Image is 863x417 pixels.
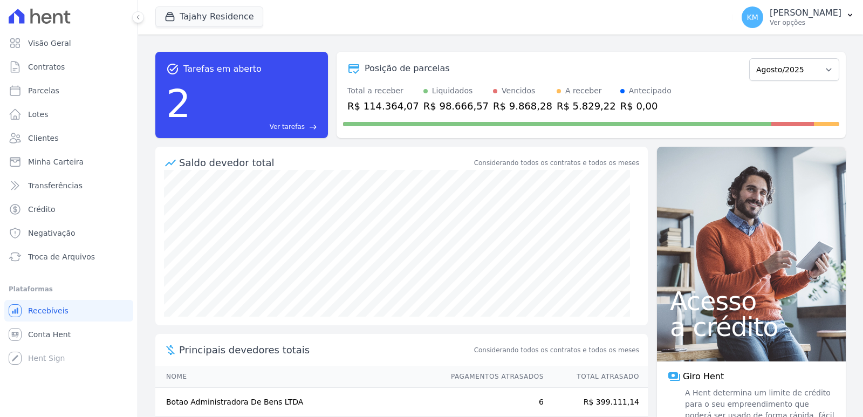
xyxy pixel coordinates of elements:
a: Parcelas [4,80,133,101]
span: a crédito [670,314,833,340]
th: Nome [155,366,441,388]
a: Troca de Arquivos [4,246,133,268]
span: Conta Hent [28,329,71,340]
a: Recebíveis [4,300,133,322]
div: Plataformas [9,283,129,296]
td: R$ 399.111,14 [544,388,648,417]
a: Minha Carteira [4,151,133,173]
span: Giro Hent [683,370,724,383]
td: Botao Administradora De Bens LTDA [155,388,441,417]
span: Principais devedores totais [179,343,472,357]
span: Clientes [28,133,58,143]
span: KM [746,13,758,21]
div: R$ 9.868,28 [493,99,552,113]
div: R$ 98.666,57 [423,99,489,113]
a: Contratos [4,56,133,78]
span: task_alt [166,63,179,76]
div: Antecipado [629,85,672,97]
span: Visão Geral [28,38,71,49]
div: R$ 114.364,07 [347,99,419,113]
th: Pagamentos Atrasados [441,366,544,388]
a: Lotes [4,104,133,125]
a: Ver tarefas east [195,122,317,132]
span: east [309,123,317,131]
div: Vencidos [502,85,535,97]
a: Transferências [4,175,133,196]
span: Tarefas em aberto [183,63,262,76]
span: Acesso [670,288,833,314]
div: Total a receber [347,85,419,97]
span: Transferências [28,180,83,191]
span: Contratos [28,61,65,72]
span: Recebíveis [28,305,69,316]
span: Lotes [28,109,49,120]
a: Clientes [4,127,133,149]
div: Liquidados [432,85,473,97]
p: [PERSON_NAME] [770,8,841,18]
span: Considerando todos os contratos e todos os meses [474,345,639,355]
button: KM [PERSON_NAME] Ver opções [733,2,863,32]
div: 2 [166,76,191,132]
div: R$ 5.829,22 [557,99,616,113]
span: Crédito [28,204,56,215]
span: Negativação [28,228,76,238]
a: Negativação [4,222,133,244]
div: R$ 0,00 [620,99,672,113]
span: Parcelas [28,85,59,96]
span: Minha Carteira [28,156,84,167]
a: Visão Geral [4,32,133,54]
th: Total Atrasado [544,366,648,388]
a: Crédito [4,199,133,220]
span: Ver tarefas [270,122,305,132]
a: Conta Hent [4,324,133,345]
div: Posição de parcelas [365,62,450,75]
td: 6 [441,388,544,417]
div: Saldo devedor total [179,155,472,170]
p: Ver opções [770,18,841,27]
div: A receber [565,85,602,97]
div: Considerando todos os contratos e todos os meses [474,158,639,168]
button: Tajahy Residence [155,6,263,27]
span: Troca de Arquivos [28,251,95,262]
